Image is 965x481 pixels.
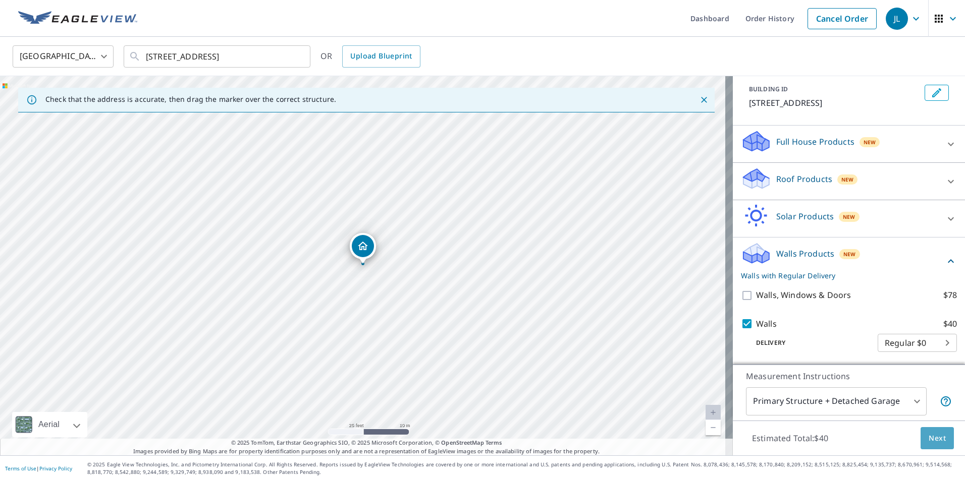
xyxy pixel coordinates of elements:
a: Privacy Policy [39,465,72,472]
a: Terms of Use [5,465,36,472]
a: Current Level 20, Zoom Out [706,420,721,435]
p: | [5,465,72,471]
p: BUILDING ID [749,85,788,93]
img: EV Logo [18,11,137,26]
a: Terms [486,439,502,446]
p: Estimated Total: $40 [744,427,836,449]
div: Aerial [12,412,87,437]
p: $40 [943,318,957,330]
span: New [843,213,855,221]
button: Next [921,427,954,450]
div: OR [320,45,420,68]
span: © 2025 TomTom, Earthstar Geographics SIO, © 2025 Microsoft Corporation, © [231,439,502,447]
button: Edit building 1 [925,85,949,101]
div: Roof ProductsNew [741,167,957,196]
span: Next [929,432,946,445]
p: Check that the address is accurate, then drag the marker over the correct structure. [45,95,336,104]
a: OpenStreetMap [441,439,484,446]
div: Aerial [35,412,63,437]
p: Walls Products [776,248,834,260]
button: Close [698,93,711,106]
div: Dropped pin, building 1, Residential property, 163 Pearl St Enfield, CT 06082 [350,233,376,264]
span: New [841,175,854,184]
p: © 2025 Eagle View Technologies, Inc. and Pictometry International Corp. All Rights Reserved. Repo... [87,461,960,476]
div: [GEOGRAPHIC_DATA] [13,42,114,71]
p: Walls with Regular Delivery [741,270,945,281]
div: Solar ProductsNew [741,204,957,233]
span: New [843,250,856,258]
span: Upload Blueprint [350,50,412,63]
p: Walls [756,318,777,330]
p: Delivery [741,338,878,347]
span: New [864,138,876,146]
div: JL [886,8,908,30]
input: Search by address or latitude-longitude [146,42,290,71]
p: Full House Products [776,136,854,148]
p: [STREET_ADDRESS] [749,97,921,109]
div: Full House ProductsNew [741,130,957,158]
span: Your report will include the primary structure and a detached garage if one exists. [940,395,952,407]
p: Measurement Instructions [746,370,952,382]
a: Current Level 20, Zoom In Disabled [706,405,721,420]
p: $78 [943,289,957,302]
p: Solar Products [776,210,834,222]
p: Roof Products [776,173,832,185]
a: Cancel Order [808,8,877,29]
a: Upload Blueprint [342,45,420,68]
div: Walls ProductsNewWalls with Regular Delivery [741,242,957,281]
p: Walls, Windows & Doors [756,289,851,302]
div: Regular $0 [878,329,957,357]
div: Primary Structure + Detached Garage [746,387,927,415]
